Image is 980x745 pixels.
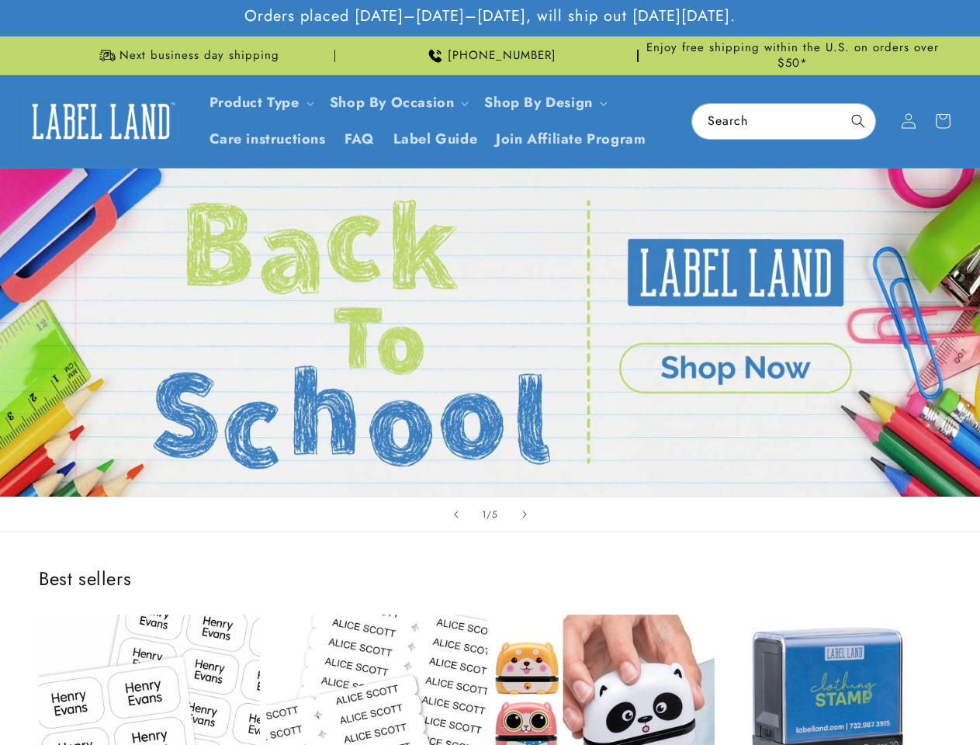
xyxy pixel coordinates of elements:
button: Next slide [507,497,542,532]
a: Shop By Design [484,92,592,113]
span: 1 [482,507,487,522]
span: Label Guide [393,130,478,148]
iframe: Gorgias Floating Chat [654,672,964,729]
summary: Shop By Occasion [320,85,476,121]
div: Announcement [645,36,941,74]
span: Next business day shipping [119,48,279,64]
h2: Best sellers [39,567,941,591]
div: Announcement [341,36,638,74]
span: Enjoy free shipping within the U.S. on orders over $50* [645,40,941,71]
button: Search [841,104,875,138]
a: Product Type [210,92,300,113]
a: Label Guide [384,121,487,158]
span: Shop By Occasion [330,94,455,112]
span: Join Affiliate Program [496,130,646,148]
a: Care instructions [200,121,335,158]
a: Label Land [18,92,185,151]
a: Join Affiliate Program [487,121,655,158]
summary: Shop By Design [475,85,613,121]
div: Announcement [39,36,335,74]
span: 5 [492,507,498,522]
span: Care instructions [210,130,326,148]
summary: Product Type [200,85,320,121]
span: / [487,507,492,522]
button: Previous slide [439,497,473,532]
span: [PHONE_NUMBER] [448,48,556,64]
span: FAQ [345,130,375,148]
img: Label Land [23,97,178,145]
span: Orders placed [DATE]–[DATE]–[DATE], will ship out [DATE][DATE]. [244,6,736,26]
a: FAQ [335,121,384,158]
